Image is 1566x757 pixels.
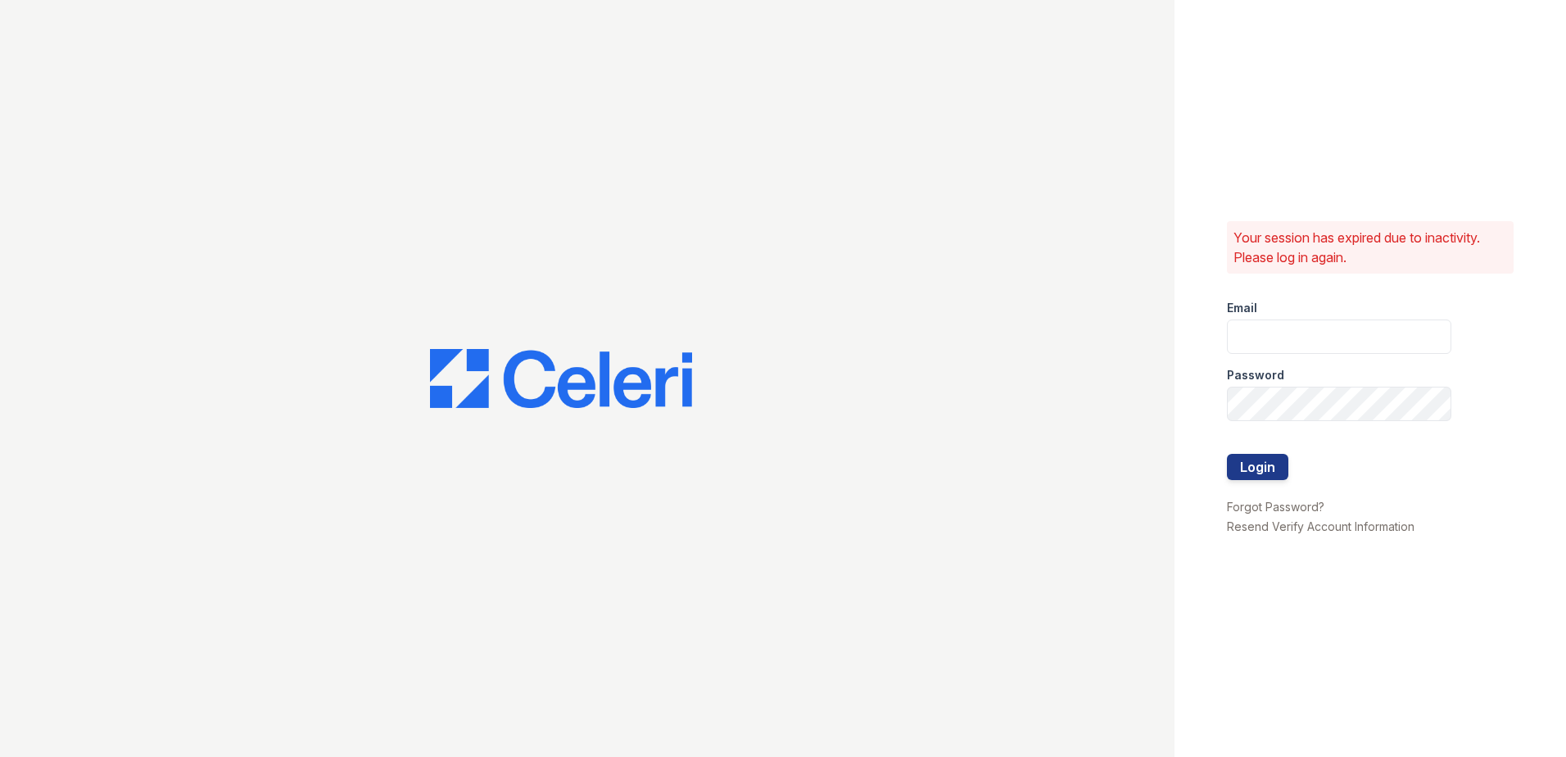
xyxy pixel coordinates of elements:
[1227,367,1284,383] label: Password
[1227,300,1257,316] label: Email
[1233,228,1507,267] p: Your session has expired due to inactivity. Please log in again.
[1227,454,1288,480] button: Login
[430,349,692,408] img: CE_Logo_Blue-a8612792a0a2168367f1c8372b55b34899dd931a85d93a1a3d3e32e68fde9ad4.png
[1227,500,1324,514] a: Forgot Password?
[1227,519,1414,533] a: Resend Verify Account Information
